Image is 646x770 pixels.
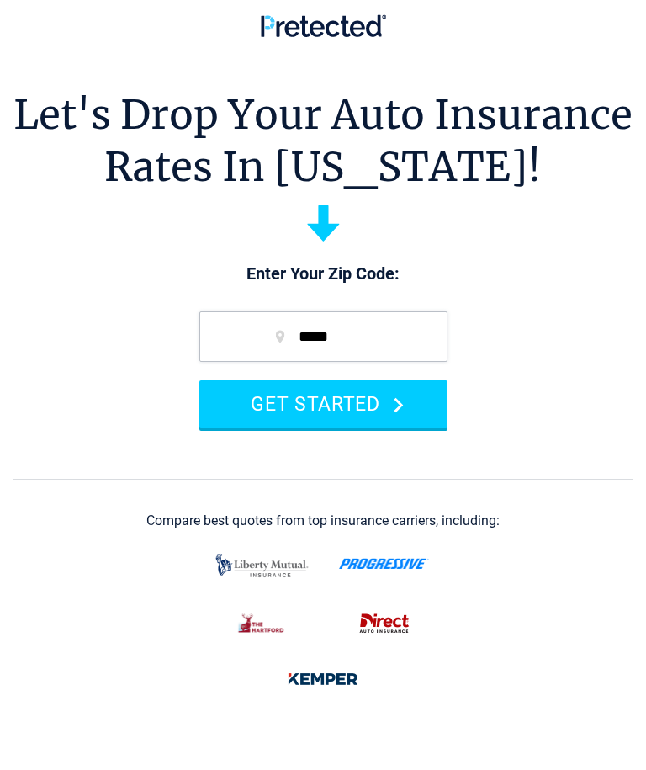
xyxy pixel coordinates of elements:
[199,311,447,362] input: zip code
[199,380,447,428] button: GET STARTED
[261,14,386,37] img: Pretected Logo
[339,558,429,570] img: progressive
[146,513,500,528] div: Compare best quotes from top insurance carriers, including:
[211,545,313,586] img: liberty
[13,88,633,193] h1: Let's Drop Your Auto Insurance Rates In [US_STATE]!
[183,263,464,286] p: Enter Your Zip Code:
[229,606,295,641] img: thehartford
[351,606,418,641] img: direct
[278,661,368,697] img: kemper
